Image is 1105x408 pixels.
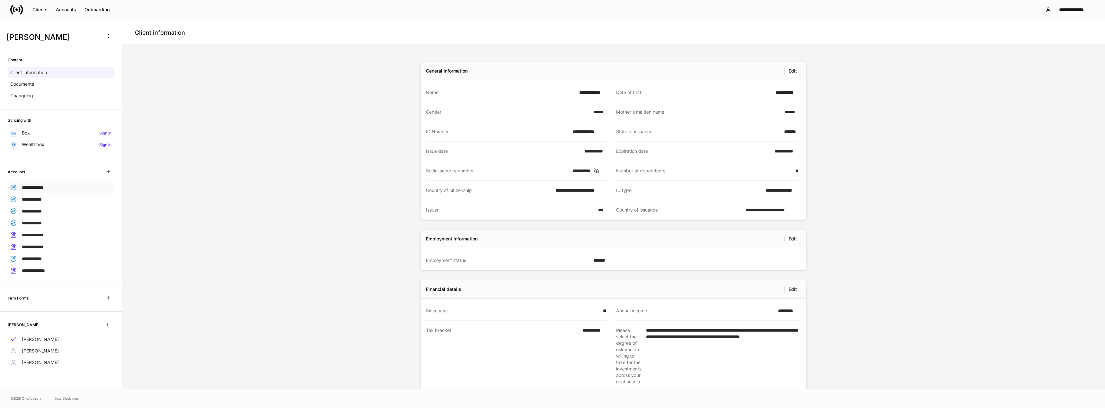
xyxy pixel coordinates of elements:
a: [PERSON_NAME] [8,345,114,357]
div: Employment status [426,257,589,264]
div: Date of birth [616,89,772,96]
button: Edit [784,66,801,76]
h6: Sign in [99,142,111,148]
div: Country of issuance [616,207,742,213]
div: Financial details [426,286,461,292]
span: © 2025 OneAdvisory [10,396,42,401]
button: Accounts [52,4,80,15]
div: Number of dependents [616,168,792,174]
div: Social security number [426,168,569,174]
button: Edit [784,234,801,244]
div: Issue date [426,148,581,154]
div: Clients [32,7,48,12]
h6: [PERSON_NAME] [8,322,40,328]
h6: Firm Forms [8,295,29,301]
p: Documents [10,81,34,87]
div: ID Number [426,128,569,135]
div: Employment information [426,236,478,242]
div: ID type [616,187,762,194]
button: Clients [28,4,52,15]
p: [PERSON_NAME] [22,348,59,354]
button: Onboarding [80,4,114,15]
div: Country of citizenship [426,187,552,194]
h6: Sign in [99,130,111,136]
div: Tax bracket [426,327,579,385]
a: [PERSON_NAME] [8,357,114,368]
div: Edit [789,287,797,291]
div: Gender [426,109,589,115]
div: Onboarding [84,7,110,12]
div: General information [426,68,468,74]
h6: Syncing with [8,117,31,123]
div: Accounts [56,7,76,12]
a: Client information [8,67,114,78]
p: Client information [10,69,47,76]
div: Mother's maiden name [616,109,781,115]
a: BoxSign in [8,127,114,139]
a: Documents [8,78,114,90]
div: Please select the degree of risk you are willing to take for the investments across your relation... [616,327,642,385]
h6: Accounts [8,169,25,175]
h3: [PERSON_NAME] [6,32,99,42]
a: [PERSON_NAME] [8,334,114,345]
h4: Client information [135,29,185,37]
p: Wealthbox [22,141,44,148]
img: oYqM9ojoZLfzCHUefNbBcWHcyDPbQKagtYciMC8pFl3iZXy3dU33Uwy+706y+0q2uJ1ghNQf2OIHrSh50tUd9HaB5oMc62p0G... [11,132,16,135]
div: Since year [426,308,599,314]
div: Annual income [616,308,774,314]
div: Expiration date [616,148,771,154]
div: State of issuance [616,128,780,135]
div: Edit [789,237,797,241]
p: Box [22,130,30,136]
button: Edit [784,284,801,294]
h6: Content [8,57,22,63]
a: Changelog [8,90,114,101]
div: Issuer [426,207,594,213]
a: WealthboxSign in [8,139,114,150]
div: Edit [789,69,797,73]
p: Changelog [10,92,33,99]
p: [PERSON_NAME] [22,359,59,366]
div: Name [426,89,575,96]
a: Data Disclaimer [55,396,78,401]
p: [PERSON_NAME] [22,336,59,343]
